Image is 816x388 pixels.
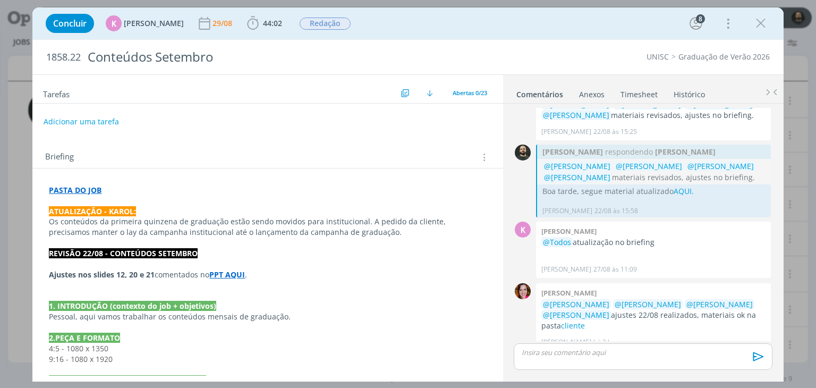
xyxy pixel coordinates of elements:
a: Comentários [516,85,564,100]
a: PPT AQUI [209,269,245,280]
button: Redação [299,17,351,30]
a: PASTA DO JOB [49,185,101,195]
button: Concluir [46,14,94,33]
a: AQUI. [674,186,694,196]
strong: ATUALIZAÇÃO - KAROL: [49,206,136,216]
span: Abertas 0/23 [453,89,487,97]
div: Conteúdos Setembro [83,44,464,70]
b: [PERSON_NAME] [541,226,597,236]
p: [PERSON_NAME] [542,206,592,216]
button: K[PERSON_NAME] [106,15,184,31]
button: 8 [687,15,704,32]
div: 8 [696,14,705,23]
strong: Ajustes nos slides 12, 20 e 21 [49,269,155,280]
span: @[PERSON_NAME] [543,99,609,109]
span: Redação [300,18,351,30]
span: @[PERSON_NAME] [686,99,753,109]
div: K [515,222,531,238]
div: @@1074572@@ @@1099413@@ @@1092431@@ @@1096106@@ materiais revisados, ajustes no briefing. [542,161,766,183]
p: [PERSON_NAME] [541,265,591,274]
p: atualização no briefing [541,237,766,248]
p: comentados no . [49,269,486,280]
span: Tarefas [43,87,70,99]
span: 9:16 - 1080 x 1920 [49,354,115,364]
span: 4:5 - 1080 x 1350 [49,343,108,353]
strong: [PERSON_NAME] [655,146,716,157]
span: @[PERSON_NAME] [544,172,610,182]
span: Briefing [45,150,74,164]
div: 29/08 [212,20,234,27]
strong: 3. CANAL DE VEICUALAÇÃO/DISTRIBUIÇÃO [49,375,206,385]
p: ajustes 22/08 realizados, materiais ok na pasta [541,299,766,332]
a: UNISC [647,52,669,62]
span: 27/08 às 11:09 [593,265,637,274]
strong: 1. INTRODUÇÃO (contexto do job + objetivos) [49,301,216,311]
strong: 2.PEÇA E FORMATO [49,333,120,343]
strong: REVISÃO 22/08 - CONTEÚDOS SETEMBRO [49,248,198,258]
span: Concluir [53,19,87,28]
span: @[PERSON_NAME] [543,310,609,320]
button: Adicionar uma tarefa [43,112,120,131]
p: Os conteúdos da primeira quinzena de graduação estão sendo movidos para institucional. A pedido d... [49,216,486,238]
p: Pessoal, aqui vamos trabalhar os conteúdos mensais de graduação. [49,311,486,322]
a: cliente [561,320,585,331]
p: materiais revisados, ajustes no briefing. [542,161,766,183]
span: 22/08 às 15:25 [593,127,637,137]
p: [PERSON_NAME] [541,338,591,347]
strong: [PERSON_NAME] [542,146,603,157]
span: respondendo [603,146,655,157]
a: Histórico [673,85,705,100]
span: @[PERSON_NAME] [615,299,681,309]
div: Anexos [579,89,605,100]
span: @[PERSON_NAME] [544,161,610,171]
span: 22/08 às 15:58 [594,206,638,216]
span: @[PERSON_NAME] [616,161,682,171]
img: P [515,145,531,161]
span: @[PERSON_NAME] [686,299,753,309]
div: dialog [32,7,783,382]
img: B [515,283,531,299]
span: @Todos [543,237,571,247]
span: @[PERSON_NAME] [687,161,754,171]
p: materiais revisados, ajustes no briefing. [541,99,766,121]
span: @[PERSON_NAME] [543,110,609,120]
div: K [106,15,122,31]
b: [PERSON_NAME] [541,288,597,298]
span: 1858.22 [46,52,81,63]
img: arrow-down.svg [427,90,433,96]
span: @[PERSON_NAME] [615,99,681,109]
button: 44:02 [244,15,285,32]
a: Graduação de Verão 2026 [678,52,770,62]
span: @[PERSON_NAME] [543,299,609,309]
span: 44:02 [263,18,282,28]
a: Timesheet [620,85,658,100]
p: [PERSON_NAME] [541,127,591,137]
span: [PERSON_NAME] [124,20,184,27]
p: Boa tarde, segue material atualizado [542,187,766,196]
span: há 2 horas [593,338,625,347]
